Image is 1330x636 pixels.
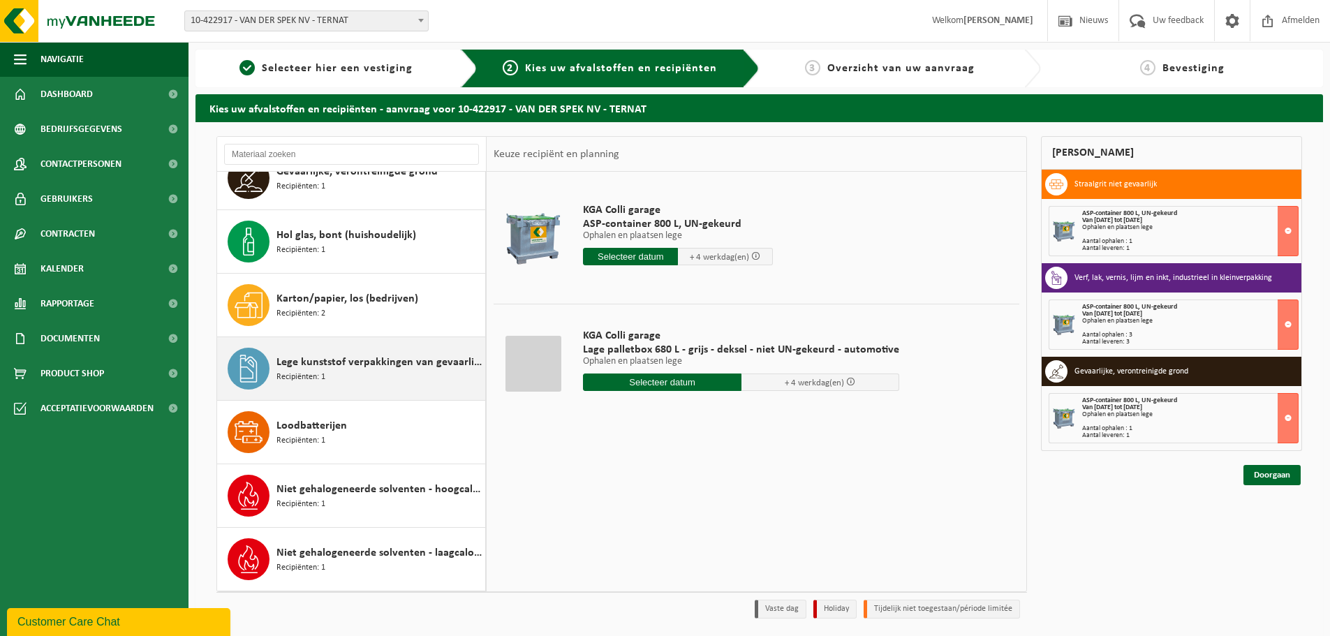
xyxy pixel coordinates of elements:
span: Kalender [40,251,84,286]
span: + 4 werkdag(en) [690,253,749,262]
span: ASP-container 800 L, UN-gekeurd [1082,303,1177,311]
h2: Kies uw afvalstoffen en recipiënten - aanvraag voor 10-422917 - VAN DER SPEK NV - TERNAT [195,94,1323,121]
span: Lage palletbox 680 L - grijs - deksel - niet UN-gekeurd - automotive [583,343,899,357]
div: Aantal leveren: 3 [1082,339,1298,346]
span: Rapportage [40,286,94,321]
div: Aantal ophalen : 1 [1082,425,1298,432]
span: Product Shop [40,356,104,391]
p: Ophalen en plaatsen lege [583,357,899,367]
div: Keuze recipiënt en planning [487,137,626,172]
div: Ophalen en plaatsen lege [1082,224,1298,231]
strong: [PERSON_NAME] [963,15,1033,26]
span: ASP-container 800 L, UN-gekeurd [1082,209,1177,217]
span: Gebruikers [40,182,93,216]
span: Kies uw afvalstoffen en recipiënten [525,63,717,74]
input: Selecteer datum [583,374,741,391]
span: Acceptatievoorwaarden [40,391,154,426]
div: Aantal leveren: 1 [1082,432,1298,439]
div: [PERSON_NAME] [1041,136,1302,170]
span: Lege kunststof verpakkingen van gevaarlijke stoffen [276,354,482,371]
span: Niet gehalogeneerde solventen - laagcalorisch in kleinverpakking [276,545,482,561]
span: Bevestiging [1162,63,1225,74]
li: Tijdelijk niet toegestaan/période limitée [864,600,1020,619]
span: Navigatie [40,42,84,77]
span: Recipiënten: 2 [276,307,325,320]
span: 4 [1140,60,1155,75]
div: Aantal ophalen : 1 [1082,238,1298,245]
span: Niet gehalogeneerde solventen - hoogcalorisch in kleinverpakking [276,481,482,498]
span: Selecteer hier een vestiging [262,63,413,74]
span: ASP-container 800 L, UN-gekeurd [583,217,773,231]
h3: Gevaarlijke, verontreinigde grond [1074,360,1188,383]
span: 3 [805,60,820,75]
span: Bedrijfsgegevens [40,112,122,147]
li: Holiday [813,600,857,619]
span: 10-422917 - VAN DER SPEK NV - TERNAT [184,10,429,31]
a: Doorgaan [1243,465,1301,485]
span: + 4 werkdag(en) [785,378,844,387]
input: Materiaal zoeken [224,144,479,165]
button: Loodbatterijen Recipiënten: 1 [217,401,486,464]
button: Lege kunststof verpakkingen van gevaarlijke stoffen Recipiënten: 1 [217,337,486,401]
a: 1Selecteer hier een vestiging [202,60,450,77]
span: Gevaarlijke, verontreinigde grond [276,163,438,180]
span: 1 [239,60,255,75]
button: Niet gehalogeneerde solventen - hoogcalorisch in kleinverpakking Recipiënten: 1 [217,464,486,528]
span: Recipiënten: 1 [276,498,325,511]
span: KGA Colli garage [583,203,773,217]
span: Dashboard [40,77,93,112]
strong: Van [DATE] tot [DATE] [1082,404,1142,411]
div: Ophalen en plaatsen lege [1082,318,1298,325]
span: KGA Colli garage [583,329,899,343]
span: Recipiënten: 1 [276,561,325,575]
h3: Straalgrit niet gevaarlijk [1074,173,1157,195]
strong: Van [DATE] tot [DATE] [1082,310,1142,318]
span: Documenten [40,321,100,356]
span: Recipiënten: 1 [276,434,325,448]
span: Contracten [40,216,95,251]
span: Recipiënten: 1 [276,371,325,384]
p: Ophalen en plaatsen lege [583,231,773,241]
span: Loodbatterijen [276,417,347,434]
span: Overzicht van uw aanvraag [827,63,975,74]
span: Recipiënten: 1 [276,244,325,257]
button: Karton/papier, los (bedrijven) Recipiënten: 2 [217,274,486,337]
span: ASP-container 800 L, UN-gekeurd [1082,397,1177,404]
button: Niet gehalogeneerde solventen - laagcalorisch in kleinverpakking Recipiënten: 1 [217,528,486,591]
input: Selecteer datum [583,248,678,265]
span: 10-422917 - VAN DER SPEK NV - TERNAT [185,11,428,31]
h3: Verf, lak, vernis, lijm en inkt, industrieel in kleinverpakking [1074,267,1272,289]
span: Hol glas, bont (huishoudelijk) [276,227,416,244]
span: Karton/papier, los (bedrijven) [276,290,418,307]
button: Hol glas, bont (huishoudelijk) Recipiënten: 1 [217,210,486,274]
div: Aantal ophalen : 3 [1082,332,1298,339]
iframe: chat widget [7,605,233,636]
button: Gevaarlijke, verontreinigde grond Recipiënten: 1 [217,147,486,210]
li: Vaste dag [755,600,806,619]
div: Ophalen en plaatsen lege [1082,411,1298,418]
span: Contactpersonen [40,147,121,182]
span: Recipiënten: 1 [276,180,325,193]
strong: Van [DATE] tot [DATE] [1082,216,1142,224]
span: 2 [503,60,518,75]
div: Aantal leveren: 1 [1082,245,1298,252]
